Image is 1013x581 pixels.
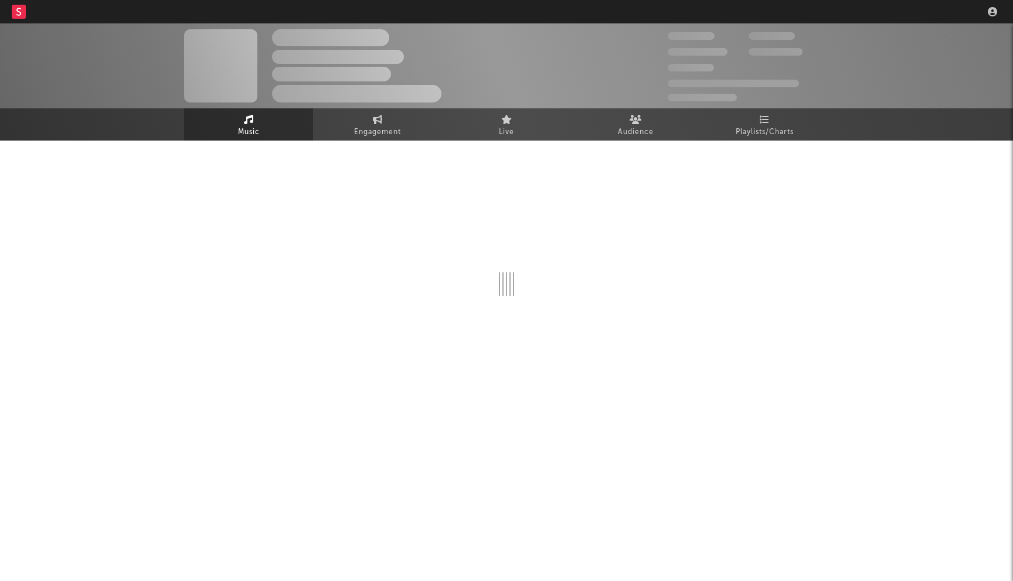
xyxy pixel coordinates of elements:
[749,48,803,56] span: 1,000,000
[313,108,442,141] a: Engagement
[749,32,795,40] span: 100,000
[499,125,514,139] span: Live
[668,80,799,87] span: 50,000,000 Monthly Listeners
[668,64,714,71] span: 100,000
[736,125,794,139] span: Playlists/Charts
[668,94,737,101] span: Jump Score: 85.0
[238,125,260,139] span: Music
[184,108,313,141] a: Music
[700,108,829,141] a: Playlists/Charts
[618,125,654,139] span: Audience
[442,108,571,141] a: Live
[571,108,700,141] a: Audience
[668,32,715,40] span: 300,000
[668,48,728,56] span: 50,000,000
[354,125,401,139] span: Engagement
